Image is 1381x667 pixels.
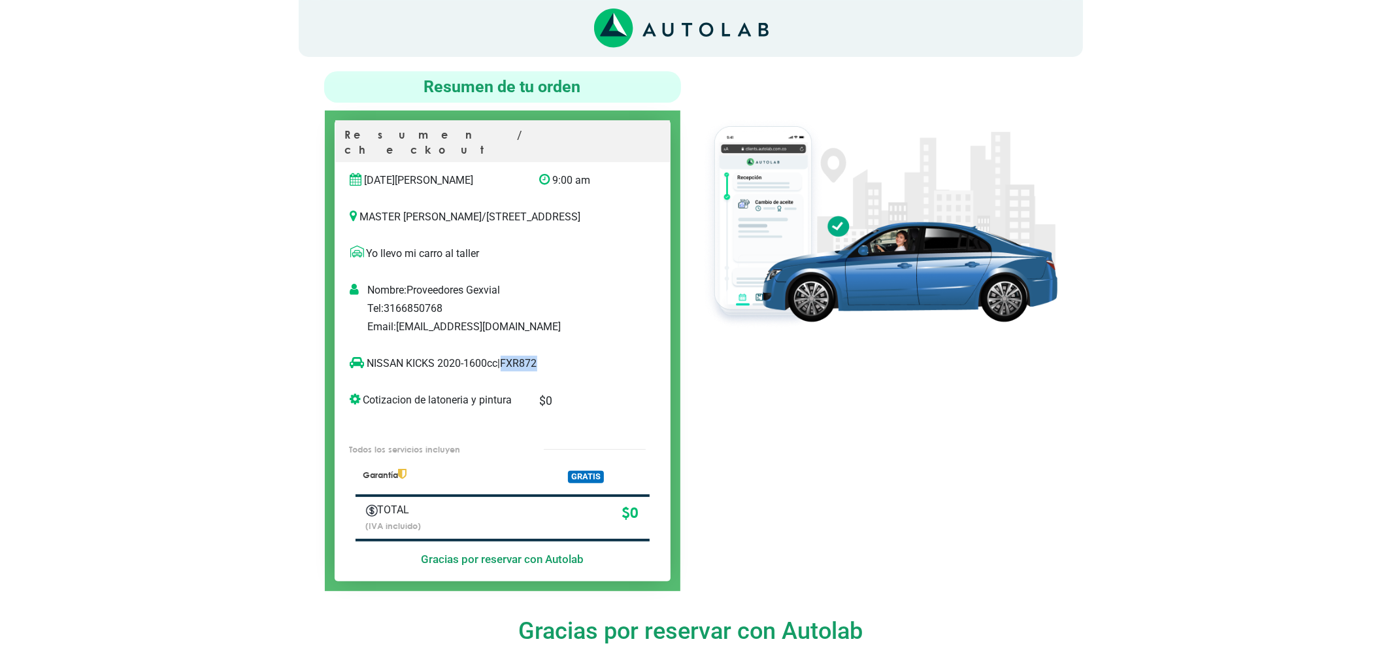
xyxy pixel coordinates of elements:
span: GRATIS [568,471,604,483]
p: Tel: 3166850768 [367,301,665,316]
p: $ 0 [488,502,639,524]
a: Link al sitio de autolab [594,22,769,34]
p: Email: [EMAIL_ADDRESS][DOMAIN_NAME] [367,319,665,335]
p: NISSAN KICKS 2020-1600cc | FXR872 [350,356,628,371]
p: MASTER [PERSON_NAME] / [STREET_ADDRESS] [350,209,655,225]
p: TOTAL [366,502,469,518]
h5: Gracias por reservar con Autolab [356,553,650,566]
h4: Resumen de tu orden [329,77,676,97]
p: $ 0 [539,392,627,409]
p: Nombre: Proveedores Gexvial [367,282,665,298]
p: [DATE][PERSON_NAME] [350,173,520,188]
p: Todos los servicios incluyen [349,443,516,456]
p: Cotizacion de latoneria y pintura [350,392,520,408]
img: Autobooking-Iconos-23.png [366,505,378,517]
p: Garantía [363,469,520,481]
h4: Gracias por reservar con Autolab [299,617,1083,645]
p: Resumen / checkout [345,128,660,162]
p: Yo llevo mi carro al taller [350,246,655,262]
p: 9:00 am [539,173,627,188]
small: (IVA incluido) [366,521,422,531]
